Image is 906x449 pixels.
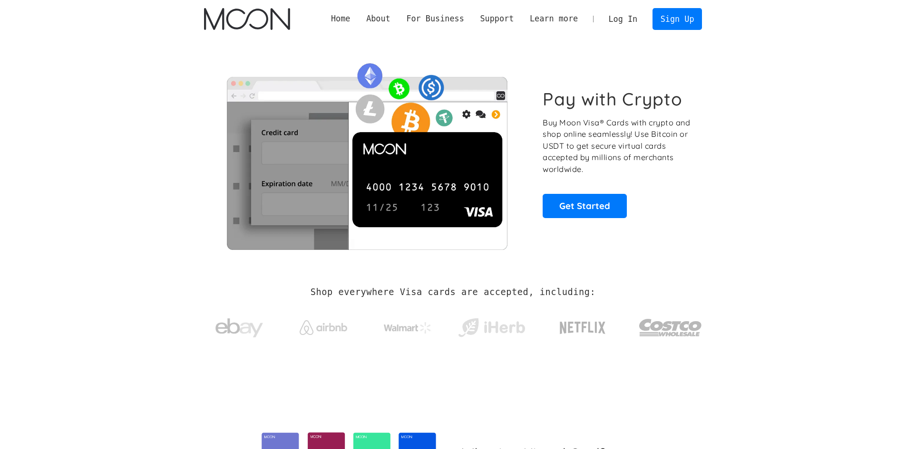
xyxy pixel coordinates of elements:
p: Buy Moon Visa® Cards with crypto and shop online seamlessly! Use Bitcoin or USDT to get secure vi... [543,117,692,175]
a: ebay [204,304,275,348]
img: Costco [639,310,702,345]
div: Support [480,13,514,25]
div: About [358,13,398,25]
img: Moon Logo [204,8,290,30]
div: Learn more [522,13,586,25]
h1: Pay with Crypto [543,88,682,110]
a: Home [323,13,358,25]
img: iHerb [456,315,527,340]
a: iHerb [456,306,527,345]
a: Sign Up [653,8,702,29]
h2: Shop everywhere Visa cards are accepted, including: [311,287,595,297]
a: Airbnb [288,311,359,340]
a: Costco [639,300,702,350]
a: home [204,8,290,30]
img: Moon Cards let you spend your crypto anywhere Visa is accepted. [204,57,530,249]
div: For Business [406,13,464,25]
a: Get Started [543,194,627,218]
img: Airbnb [300,320,347,335]
div: For Business [399,13,472,25]
a: Log In [601,9,645,29]
div: Support [472,13,522,25]
div: About [366,13,390,25]
div: Learn more [530,13,578,25]
img: Netflix [559,316,606,340]
img: Walmart [384,322,431,334]
a: Walmart [372,313,443,338]
img: ebay [215,313,263,343]
a: Netflix [540,306,625,344]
